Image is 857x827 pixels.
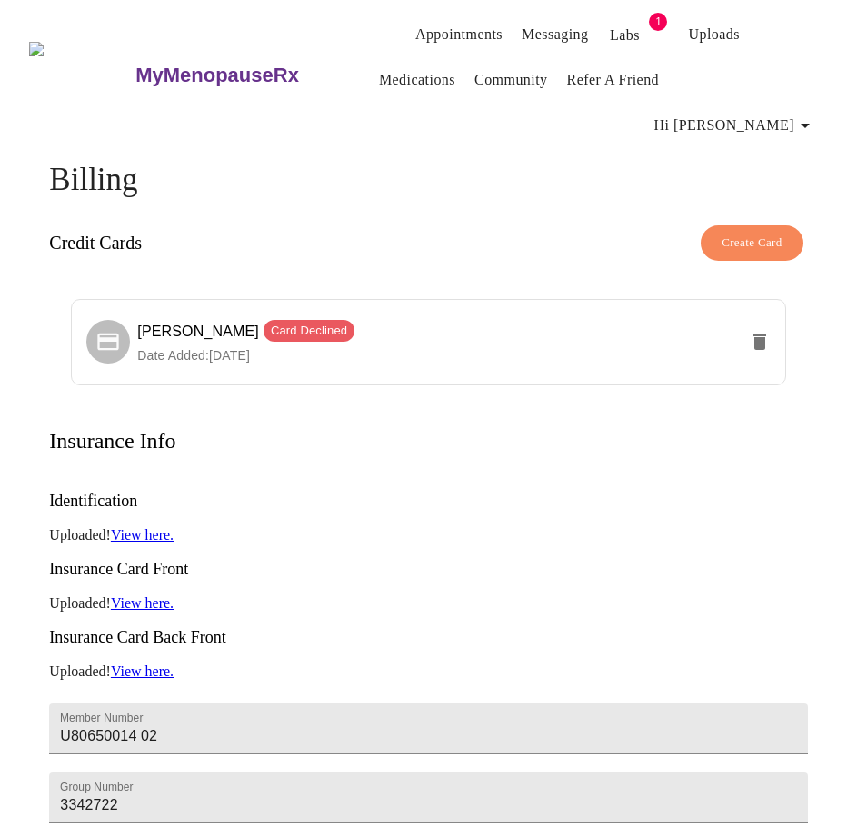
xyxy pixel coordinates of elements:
a: Uploads [688,22,740,47]
p: Uploaded! [49,663,807,680]
span: Create Card [722,233,782,254]
span: [PERSON_NAME] [137,324,354,339]
h3: MyMenopauseRx [135,64,299,87]
span: Date Added: [DATE] [137,348,250,363]
button: Medications [372,62,463,98]
a: MyMenopauseRx [134,44,372,107]
a: Labs [610,23,640,48]
button: Create Card [701,225,803,261]
h3: Insurance Card Back Front [49,628,807,647]
h3: Insurance Info [49,429,175,453]
a: Refer a Friend [567,67,660,93]
span: Hi [PERSON_NAME] [654,113,816,138]
a: Appointments [415,22,503,47]
button: Appointments [408,16,510,53]
button: Labs [595,17,653,54]
a: Messaging [522,22,588,47]
h3: Insurance Card Front [49,560,807,579]
button: Community [467,62,555,98]
button: Messaging [514,16,595,53]
h3: Credit Cards [49,233,142,254]
h3: Identification [49,492,807,511]
p: Uploaded! [49,527,807,543]
a: View here. [111,663,174,679]
span: 1 [649,13,667,31]
button: Hi [PERSON_NAME] [647,107,823,144]
a: Medications [379,67,455,93]
img: MyMenopauseRx Logo [29,42,134,110]
a: Community [474,67,548,93]
p: Uploaded! [49,595,807,612]
span: Card Declined [264,322,354,340]
button: delete [738,320,782,364]
a: View here. [111,595,174,611]
button: Refer a Friend [560,62,667,98]
a: View here. [111,527,174,543]
button: Uploads [681,16,747,53]
h4: Billing [49,162,807,198]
